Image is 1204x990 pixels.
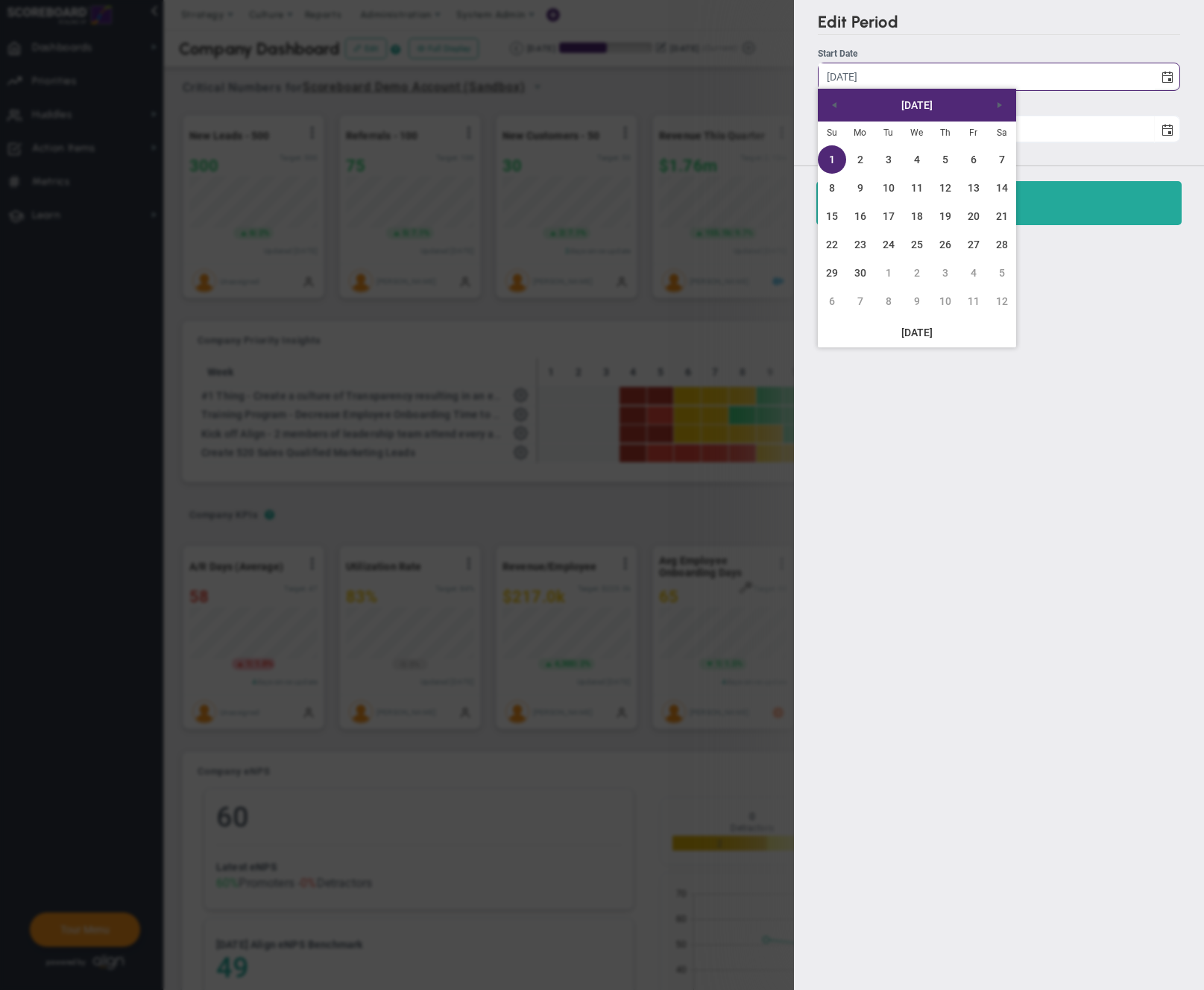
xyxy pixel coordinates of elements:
[903,259,931,287] a: 2
[846,202,874,230] a: 16
[874,174,903,202] a: 10
[846,230,874,259] a: 23
[846,259,874,287] a: 30
[818,12,1180,35] h2: Edit Period
[959,230,988,259] a: 27
[818,320,1016,345] a: [DATE]
[988,230,1016,259] a: 28
[988,259,1016,287] a: 5
[903,287,931,315] a: 9
[903,230,931,259] a: 25
[818,287,846,315] a: 6
[903,122,931,146] th: Wednesday
[931,230,959,259] a: 26
[903,174,931,202] a: 11
[988,145,1016,174] a: 7
[818,47,1180,61] div: Start Date
[821,92,848,119] a: Previous
[931,145,959,174] a: 5
[874,230,903,259] a: 24
[818,259,846,287] a: 29
[818,202,846,230] a: 15
[931,122,959,146] th: Thursday
[874,287,903,315] a: 8
[818,174,846,202] a: 8
[959,202,988,230] a: 20
[846,122,874,146] th: Monday
[874,122,903,146] th: Tuesday
[931,174,959,202] a: 12
[846,145,874,174] a: 2
[988,122,1016,146] th: Saturday
[846,287,874,315] a: 7
[819,63,1154,89] input: Start Date select
[818,230,846,259] a: 22
[903,145,931,174] a: 4
[959,259,988,287] a: 4
[818,145,846,174] td: Current focused date is Sunday, June 1, 2025
[818,145,846,174] a: 1
[816,181,1182,225] button: Save
[845,92,989,119] a: [DATE]
[988,174,1016,202] a: 14
[959,122,988,146] th: Friday
[988,287,1016,315] a: 12
[874,202,903,230] a: 17
[931,259,959,287] a: 3
[959,287,988,315] a: 11
[931,202,959,230] a: 19
[818,122,846,146] th: Sunday
[874,259,903,287] a: 1
[959,145,988,174] a: 6
[1154,116,1179,142] span: select
[988,202,1016,230] a: 21
[903,202,931,230] a: 18
[959,174,988,202] a: 13
[846,174,874,202] a: 9
[874,145,903,174] a: 3
[986,92,1013,119] a: Next
[931,287,959,315] a: 10
[1154,63,1179,89] span: select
